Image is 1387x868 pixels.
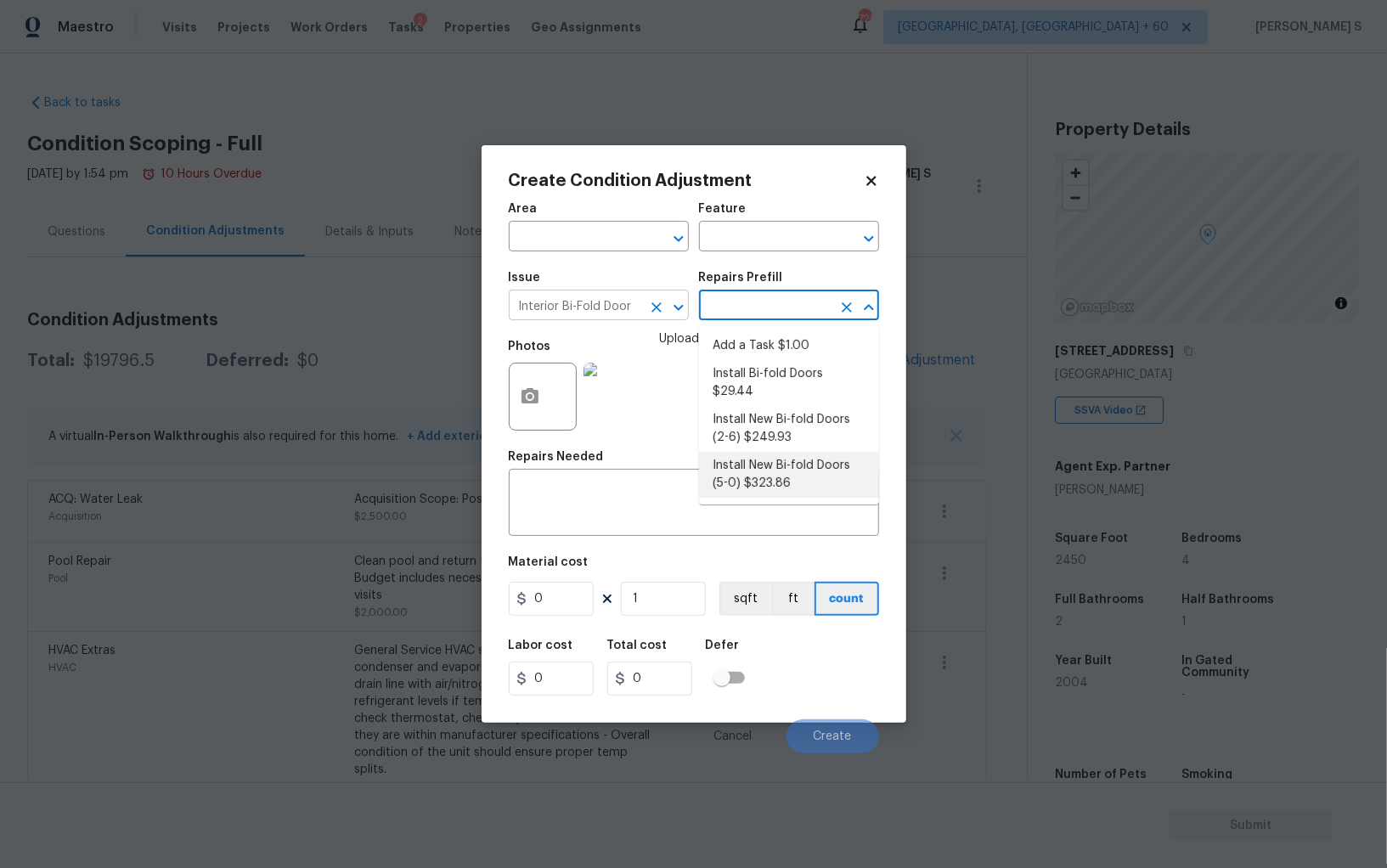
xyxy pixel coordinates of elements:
[509,172,864,189] h2: Create Condition Adjustment
[509,640,573,651] h5: Labor cost
[787,719,879,753] button: Create
[687,719,780,753] button: Cancel
[699,332,879,360] li: Add a Task $1.00
[699,203,747,215] h5: Feature
[699,272,783,284] h5: Repairs Prefill
[509,556,589,568] h5: Material cost
[815,582,879,616] button: count
[857,227,881,251] button: Open
[699,360,879,406] li: Install Bi-fold Doors $29.44
[645,296,668,319] button: Clear
[509,203,538,215] h5: Area
[699,406,879,452] li: Install New Bi-fold Doors (2-6) $249.93
[607,640,668,651] h5: Total cost
[719,582,772,616] button: sqft
[660,330,768,441] span: Uploading Photos...
[509,451,604,463] h5: Repairs Needed
[814,730,852,743] span: Create
[706,640,740,651] h5: Defer
[667,296,691,319] button: Open
[714,730,753,743] span: Cancel
[509,341,551,352] h5: Photos
[835,296,859,319] button: Clear
[699,452,879,498] li: Install New Bi-fold Doors (5-0) $323.86
[667,227,691,251] button: Open
[772,582,815,616] button: ft
[857,296,881,319] button: Close
[509,272,541,284] h5: Issue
